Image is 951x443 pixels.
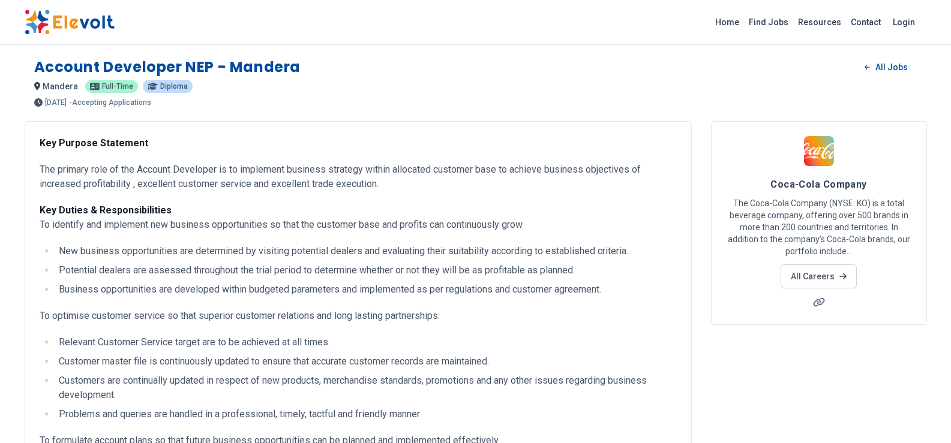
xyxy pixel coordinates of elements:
p: To optimise customer service so that superior customer relations and long lasting partnerships. [40,309,677,323]
p: - Accepting Applications [69,99,151,106]
li: Customer master file is continuously updated to ensure that accurate customer records are maintai... [55,354,677,369]
strong: Key Duties & Responsibilities [40,204,172,216]
a: Home [710,13,744,32]
p: To identify and implement new business opportunities so that the customer base and profits can co... [40,203,677,232]
li: Business opportunities are developed within budgeted parameters and implemented as per regulation... [55,282,677,297]
a: Resources [793,13,846,32]
span: [DATE] [45,99,67,106]
a: All Careers [781,264,857,288]
li: Customers are continually updated in respect of new products, merchandise standards, promotions a... [55,373,677,402]
span: Diploma [160,83,188,90]
li: Problems and queries are handled in a professional, timely, tactful and friendly manner [55,407,677,421]
li: Relevant Customer Service target are to be achieved at all times. [55,335,677,349]
strong: Key Purpose Statement [40,137,148,149]
img: Coca-Cola Company [804,136,834,166]
span: Coca-Cola Company [770,179,867,190]
p: The primary role of the Account Developer is to implement business strategy within allocated cust... [40,162,677,191]
li: Potential dealers are assessed throughout the trial period to determine whether or not they will ... [55,263,677,278]
span: mandera [43,82,78,91]
a: Contact [846,13,886,32]
h1: Account Developer NEP - Mandera [34,58,301,77]
img: Elevolt [25,10,115,35]
span: Full-time [102,83,133,90]
a: All Jobs [855,58,917,76]
a: Find Jobs [744,13,793,32]
a: Login [886,10,922,34]
li: New business opportunities are determined by visiting potential dealers and evaluating their suit... [55,244,677,258]
p: The Coca-Cola Company (NYSE: KO) is a total beverage company, offering over 500 brands in more th... [726,197,912,257]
